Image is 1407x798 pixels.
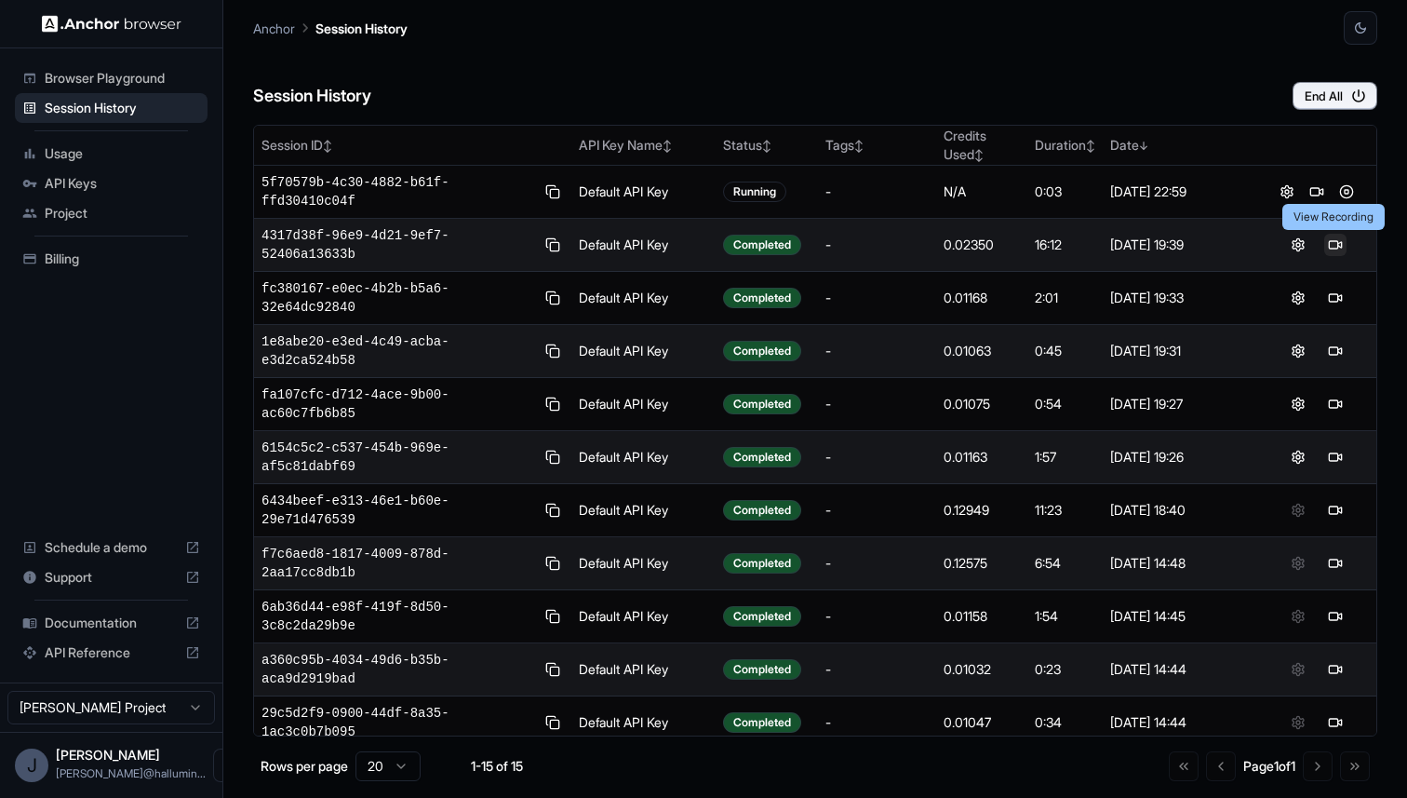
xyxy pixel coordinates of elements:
div: API Reference [15,638,208,668]
div: 1:54 [1035,607,1095,626]
div: - [825,607,929,626]
div: Duration [1035,136,1095,155]
div: 0:34 [1035,713,1095,732]
div: 0.01163 [944,448,1021,467]
div: 16:12 [1035,236,1095,254]
div: - [825,395,929,413]
div: [DATE] 18:40 [1110,501,1249,520]
div: Session History [15,93,208,123]
p: Session History [315,19,408,38]
div: - [825,236,929,254]
div: 2:01 [1035,289,1095,307]
div: Documentation [15,608,208,638]
td: Default API Key [571,590,717,643]
div: 0.12949 [944,501,1021,520]
div: Completed [723,606,801,627]
div: 6:54 [1035,554,1095,573]
div: Completed [723,553,801,574]
div: - [825,660,929,679]
div: Tags [825,136,929,155]
div: 0.01032 [944,660,1021,679]
span: 5f70579b-4c30-4882-b61f-ffd30410c04f [261,173,535,210]
div: 0:23 [1035,660,1095,679]
div: Completed [723,447,801,467]
span: f7c6aed8-1817-4009-878d-2aa17cc8db1b [261,545,535,582]
span: Support [45,568,178,587]
div: 0:45 [1035,342,1095,360]
div: [DATE] 14:45 [1110,607,1249,626]
td: Default API Key [571,219,717,272]
span: Project [45,204,200,223]
div: Completed [723,288,801,308]
div: - [825,554,929,573]
div: [DATE] 14:44 [1110,660,1249,679]
span: Schedule a demo [45,538,178,557]
div: Billing [15,244,208,274]
div: 1:57 [1035,448,1095,467]
button: Open menu [213,749,247,782]
p: Rows per page [261,757,348,776]
div: [DATE] 14:48 [1110,554,1249,573]
div: 0:54 [1035,395,1095,413]
div: 1-15 of 15 [450,757,543,776]
div: Usage [15,139,208,169]
span: ↕ [1086,139,1095,153]
span: fc380167-e0ec-4b2b-b5a6-32e64dc92840 [261,279,535,317]
div: View Recording [1282,204,1385,230]
button: End All [1293,82,1377,110]
span: 6434beef-e313-46e1-b60e-29e71d476539 [261,492,535,529]
span: ↓ [1139,139,1148,153]
div: - [825,183,929,201]
td: Default API Key [571,272,717,325]
div: - [825,342,929,360]
div: [DATE] 19:39 [1110,236,1249,254]
div: API Key Name [579,136,709,155]
div: Page 1 of 1 [1243,757,1295,776]
span: ↕ [974,148,984,162]
td: Default API Key [571,166,717,219]
div: 0.01047 [944,713,1021,732]
div: [DATE] 19:27 [1110,395,1249,413]
td: Default API Key [571,537,717,590]
span: Browser Playground [45,69,200,88]
span: ↕ [854,139,864,153]
div: Support [15,562,208,592]
span: ↕ [762,139,771,153]
span: 6ab36d44-e98f-419f-8d50-3c8c2da29b9e [261,598,535,635]
td: Default API Key [571,325,717,378]
div: Completed [723,659,801,680]
span: 4317d38f-96e9-4d21-9ef7-52406a13633b [261,226,535,264]
div: 0.01063 [944,342,1021,360]
span: 29c5d2f9-0900-44df-8a35-1ac3c0b7b095 [261,704,535,741]
td: Default API Key [571,378,717,431]
img: Anchor Logo [42,15,181,33]
span: Session History [45,99,200,117]
div: [DATE] 14:44 [1110,713,1249,732]
div: Running [723,182,786,202]
div: [DATE] 19:33 [1110,289,1249,307]
td: Default API Key [571,643,717,697]
div: - [825,448,929,467]
div: N/A [944,183,1021,201]
div: API Keys [15,169,208,198]
div: [DATE] 22:59 [1110,183,1249,201]
div: 0.01158 [944,607,1021,626]
div: Schedule a demo [15,533,208,562]
div: 0:03 [1035,183,1095,201]
div: Completed [723,712,801,733]
h6: Session History [253,83,371,110]
div: 0.01075 [944,395,1021,413]
div: 0.02350 [944,236,1021,254]
div: 11:23 [1035,501,1095,520]
span: Documentation [45,614,178,632]
span: API Keys [45,174,200,193]
span: Usage [45,144,200,163]
div: [DATE] 19:26 [1110,448,1249,467]
div: Credits Used [944,127,1021,164]
div: J [15,749,48,782]
div: Completed [723,235,801,255]
div: 0.01168 [944,289,1021,307]
div: Date [1110,136,1249,155]
div: - [825,713,929,732]
span: ↕ [323,139,332,153]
